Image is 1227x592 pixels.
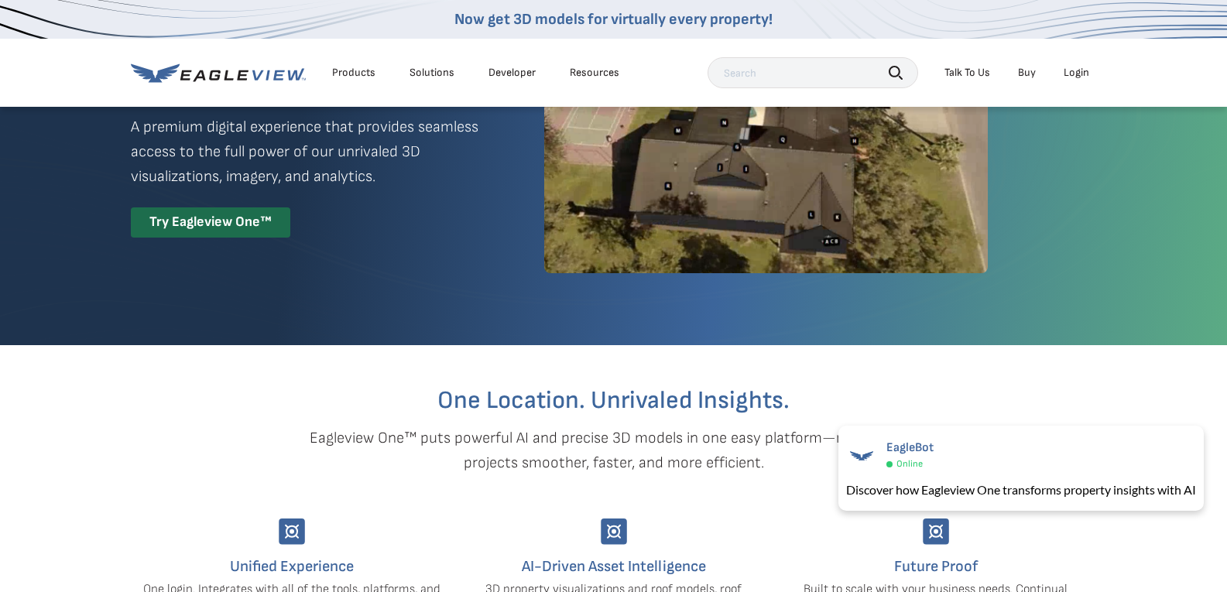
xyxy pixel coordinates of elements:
[410,66,454,80] div: Solutions
[923,518,949,545] img: Group-9744.svg
[846,440,877,471] img: EagleBot
[131,115,488,189] p: A premium digital experience that provides seamless access to the full power of our unrivaled 3D ...
[846,481,1196,499] div: Discover how Eagleview One transforms property insights with AI
[601,518,627,545] img: Group-9744.svg
[1018,66,1036,80] a: Buy
[944,66,990,80] div: Talk To Us
[142,388,1085,413] h2: One Location. Unrivaled Insights.
[142,554,441,579] h4: Unified Experience
[332,66,375,80] div: Products
[131,207,290,238] div: Try Eagleview One™
[787,554,1085,579] h4: Future Proof
[886,440,934,455] span: EagleBot
[464,554,763,579] h4: AI-Driven Asset Intelligence
[279,518,305,545] img: Group-9744.svg
[488,66,536,80] a: Developer
[896,458,923,470] span: Online
[283,426,945,475] p: Eagleview One™ puts powerful AI and precise 3D models in one easy platform—making your projects s...
[708,57,918,88] input: Search
[570,66,619,80] div: Resources
[454,10,773,29] a: Now get 3D models for virtually every property!
[1064,66,1089,80] div: Login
